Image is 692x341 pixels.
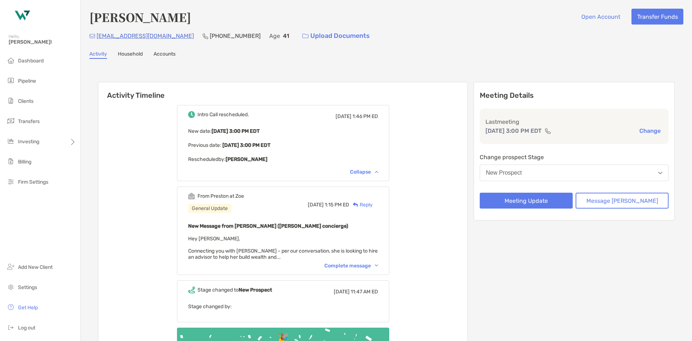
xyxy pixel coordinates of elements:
[188,141,378,150] p: Previous date:
[210,31,261,40] p: [PHONE_NUMBER]
[324,263,378,269] div: Complete message
[221,142,270,148] b: [DATE] 3:00 PM EDT
[6,262,15,271] img: add_new_client icon
[352,113,378,119] span: 1:46 PM ED
[336,113,351,119] span: [DATE]
[9,3,35,29] img: Zoe Logo
[188,127,378,136] p: New date :
[18,118,40,124] span: Transfers
[89,9,191,25] h4: [PERSON_NAME]
[188,302,378,311] p: Stage changed by:
[198,112,249,118] div: Intro Call rescheduled.
[89,51,107,59] a: Activity
[188,223,348,229] b: New Message from [PERSON_NAME] ([PERSON_NAME] concierge)
[18,284,37,290] span: Settings
[188,193,195,200] img: Event icon
[18,179,48,185] span: Firm Settings
[18,78,36,84] span: Pipeline
[485,126,542,135] p: [DATE] 3:00 PM EDT
[18,139,39,145] span: Investing
[6,283,15,291] img: settings icon
[6,76,15,85] img: pipeline icon
[350,169,378,175] div: Collapse
[480,165,669,181] button: New Prospect
[239,287,272,293] b: New Prospect
[480,193,573,209] button: Meeting Update
[188,155,378,164] p: Rescheduled by:
[486,170,522,176] div: New Prospect
[353,202,358,207] img: Reply icon
[375,265,378,267] img: Chevron icon
[188,287,195,293] img: Event icon
[212,128,259,134] b: [DATE] 3:00 PM EDT
[308,202,324,208] span: [DATE]
[325,202,349,208] span: 1:15 PM ED
[226,156,267,162] b: [PERSON_NAME]
[18,159,31,165] span: Billing
[576,9,626,25] button: Open Account
[18,98,34,104] span: Clients
[18,305,38,311] span: Get Help
[18,325,35,331] span: Log out
[6,157,15,166] img: billing icon
[6,303,15,311] img: get-help icon
[198,287,272,293] div: Stage changed to
[375,171,378,173] img: Chevron icon
[631,9,683,25] button: Transfer Funds
[203,33,208,39] img: Phone Icon
[485,117,663,126] p: Last meeting
[6,56,15,65] img: dashboard icon
[6,96,15,105] img: clients icon
[6,323,15,332] img: logout icon
[6,137,15,145] img: investing icon
[18,58,44,64] span: Dashboard
[302,34,309,39] img: button icon
[545,128,551,134] img: communication type
[188,236,378,260] span: Hey [PERSON_NAME], Connecting you with [PERSON_NAME] - per our conversation, she is looking to hi...
[188,111,195,118] img: Event icon
[283,31,289,40] p: 41
[97,31,194,40] p: [EMAIL_ADDRESS][DOMAIN_NAME]
[18,264,53,270] span: Add New Client
[480,153,669,162] p: Change prospect Stage
[6,117,15,125] img: transfers icon
[637,127,663,135] button: Change
[9,39,76,45] span: [PERSON_NAME]!
[480,91,669,100] p: Meeting Details
[334,289,350,295] span: [DATE]
[351,289,378,295] span: 11:47 AM ED
[658,172,662,174] img: Open dropdown arrow
[349,201,373,209] div: Reply
[198,193,244,199] div: From Preston at Zoe
[89,34,95,38] img: Email Icon
[154,51,176,59] a: Accounts
[118,51,143,59] a: Household
[576,193,669,209] button: Message [PERSON_NAME]
[98,82,467,100] h6: Activity Timeline
[6,177,15,186] img: firm-settings icon
[269,31,280,40] p: Age
[188,204,231,213] div: General Update
[298,28,374,44] a: Upload Documents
